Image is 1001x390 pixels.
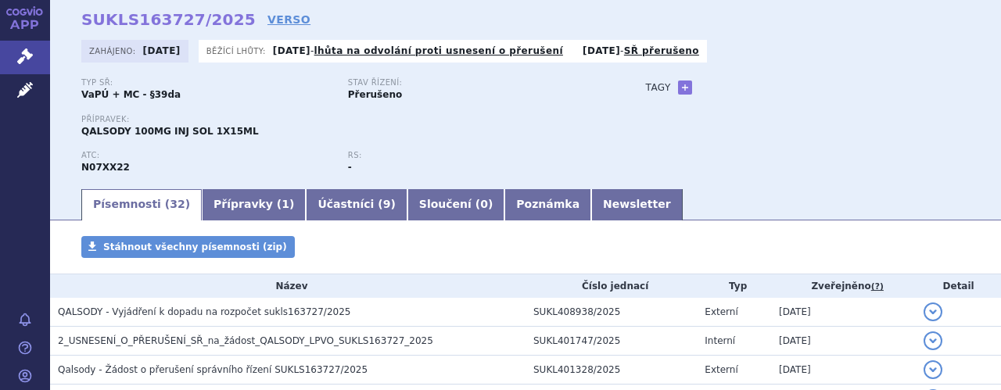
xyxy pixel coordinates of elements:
[526,274,697,298] th: Číslo jednací
[267,12,310,27] a: VERSO
[526,298,697,327] td: SUKL408938/2025
[771,327,916,356] td: [DATE]
[58,306,350,317] span: QALSODY - Vyjádření k dopadu na rozpočet sukls163727/2025
[705,364,737,375] span: Externí
[273,45,310,56] strong: [DATE]
[202,189,306,220] a: Přípravky (1)
[81,10,256,29] strong: SUKLS163727/2025
[273,45,563,57] p: -
[771,298,916,327] td: [DATE]
[771,356,916,385] td: [DATE]
[924,360,942,379] button: detail
[81,89,181,100] strong: VaPÚ + MC - §39da
[383,198,391,210] span: 9
[81,115,615,124] p: Přípravek:
[81,78,332,88] p: Typ SŘ:
[81,236,295,258] a: Stáhnout všechny písemnosti (zip)
[306,189,407,220] a: Účastníci (9)
[58,335,433,346] span: 2_USNESENÍ_O_PŘERUŠENÍ_SŘ_na_žádost_QALSODY_LPVO_SUKLS163727_2025
[81,189,202,220] a: Písemnosti (32)
[348,151,599,160] p: RS:
[646,78,671,97] h3: Tagy
[58,364,368,375] span: Qalsody - Žádost o přerušení správního řízení SUKLS163727/2025
[348,89,402,100] strong: Přerušeno
[916,274,1001,298] th: Detail
[678,81,692,95] a: +
[81,126,259,137] span: QALSODY 100MG INJ SOL 1X15ML
[583,45,620,56] strong: [DATE]
[407,189,504,220] a: Sloučení (0)
[504,189,591,220] a: Poznámka
[705,335,735,346] span: Interní
[624,45,699,56] a: SŘ přerušeno
[591,189,683,220] a: Newsletter
[348,162,352,173] strong: -
[103,242,287,252] span: Stáhnout všechny písemnosti (zip)
[81,162,130,173] strong: TOFERSEN
[697,274,771,298] th: Typ
[924,331,942,350] button: detail
[143,45,181,56] strong: [DATE]
[924,302,942,321] button: detail
[282,198,289,210] span: 1
[50,274,526,298] th: Název
[771,274,916,298] th: Zveřejněno
[81,151,332,160] p: ATC:
[526,356,697,385] td: SUKL401328/2025
[480,198,488,210] span: 0
[871,281,884,292] abbr: (?)
[314,45,563,56] a: lhůta na odvolání proti usnesení o přerušení
[526,327,697,356] td: SUKL401747/2025
[705,306,737,317] span: Externí
[206,45,269,57] span: Běžící lhůty:
[583,45,699,57] p: -
[348,78,599,88] p: Stav řízení:
[170,198,185,210] span: 32
[89,45,138,57] span: Zahájeno:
